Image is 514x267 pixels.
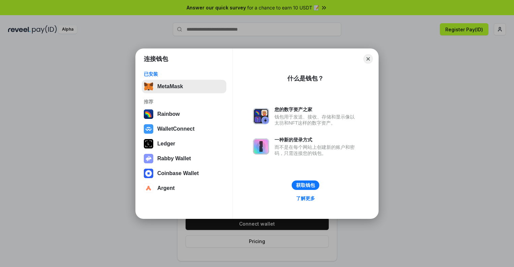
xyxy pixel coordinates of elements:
img: svg+xml,%3Csvg%20xmlns%3D%22http%3A%2F%2Fwww.w3.org%2F2000%2Fsvg%22%20fill%3D%22none%22%20viewBox... [253,108,269,124]
button: 获取钱包 [292,180,319,190]
div: 而不是在每个网站上创建新的账户和密码，只需连接您的钱包。 [275,144,358,156]
img: svg+xml,%3Csvg%20width%3D%2228%22%20height%3D%2228%22%20viewBox%3D%220%200%2028%2028%22%20fill%3D... [144,183,153,193]
button: Close [363,54,373,64]
div: WalletConnect [157,126,195,132]
button: Rainbow [142,107,226,121]
img: svg+xml,%3Csvg%20width%3D%2228%22%20height%3D%2228%22%20viewBox%3D%220%200%2028%2028%22%20fill%3D... [144,169,153,178]
img: svg+xml,%3Csvg%20xmlns%3D%22http%3A%2F%2Fwww.w3.org%2F2000%2Fsvg%22%20width%3D%2228%22%20height%3... [144,139,153,148]
div: 一种新的登录方式 [275,137,358,143]
h1: 连接钱包 [144,55,168,63]
button: Ledger [142,137,226,151]
img: svg+xml,%3Csvg%20width%3D%22120%22%20height%3D%22120%22%20viewBox%3D%220%200%20120%20120%22%20fil... [144,109,153,119]
div: 钱包用于发送、接收、存储和显示像以太坊和NFT这样的数字资产。 [275,114,358,126]
a: 了解更多 [292,194,319,203]
div: 您的数字资产之家 [275,106,358,112]
div: Coinbase Wallet [157,170,199,176]
button: Coinbase Wallet [142,167,226,180]
div: MetaMask [157,84,183,90]
div: 推荐 [144,99,224,105]
div: 获取钱包 [296,182,315,188]
div: 了解更多 [296,195,315,201]
button: MetaMask [142,80,226,93]
div: Argent [157,185,175,191]
div: Ledger [157,141,175,147]
div: 已安装 [144,71,224,77]
button: Rabby Wallet [142,152,226,165]
button: Argent [142,181,226,195]
div: Rainbow [157,111,180,117]
img: svg+xml,%3Csvg%20xmlns%3D%22http%3A%2F%2Fwww.w3.org%2F2000%2Fsvg%22%20fill%3D%22none%22%20viewBox... [253,138,269,155]
img: svg+xml,%3Csvg%20width%3D%2228%22%20height%3D%2228%22%20viewBox%3D%220%200%2028%2028%22%20fill%3D... [144,124,153,134]
button: WalletConnect [142,122,226,136]
div: Rabby Wallet [157,156,191,162]
img: svg+xml,%3Csvg%20fill%3D%22none%22%20height%3D%2233%22%20viewBox%3D%220%200%2035%2033%22%20width%... [144,82,153,91]
div: 什么是钱包？ [287,74,324,82]
img: svg+xml,%3Csvg%20xmlns%3D%22http%3A%2F%2Fwww.w3.org%2F2000%2Fsvg%22%20fill%3D%22none%22%20viewBox... [144,154,153,163]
